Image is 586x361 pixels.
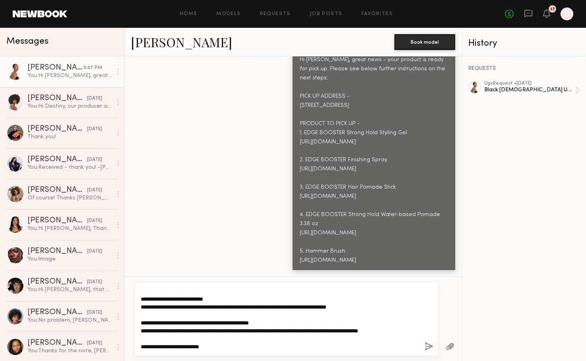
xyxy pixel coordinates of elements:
[468,66,580,71] div: REQUESTS
[87,340,102,347] div: [DATE]
[27,339,87,347] div: [PERSON_NAME]
[27,164,112,171] div: You: Received - thank you! -[PERSON_NAME]
[27,309,87,317] div: [PERSON_NAME]
[27,194,112,202] div: Of course! Thanks [PERSON_NAME]!
[216,12,241,17] a: Models
[260,12,291,17] a: Requests
[27,317,112,324] div: You: No problem, [PERSON_NAME]! We will keep you in mind :)
[180,12,198,17] a: Home
[131,33,232,50] a: [PERSON_NAME]
[484,86,575,94] div: Black [DEMOGRAPHIC_DATA] UGC Creator - Hair Extensions Expert
[27,247,87,255] div: [PERSON_NAME]
[484,81,575,86] div: ugc Request • [DATE]
[83,64,102,72] div: 5:07 PM
[550,7,555,12] div: 17
[27,225,112,232] div: You: Hi [PERSON_NAME], Thank you for the note- unfortunately we do have to source another creator...
[27,347,112,355] div: You: Thanks for the note, [PERSON_NAME]! No problem -[PERSON_NAME]
[361,12,393,17] a: Favorites
[87,309,102,317] div: [DATE]
[27,125,87,133] div: [PERSON_NAME]
[561,8,573,20] a: S
[27,72,112,79] div: You: Hi [PERSON_NAME], great news - your product is ready for pick up. Please see below further i...
[87,248,102,255] div: [DATE]
[87,278,102,286] div: [DATE]
[27,64,83,72] div: [PERSON_NAME]
[27,102,112,110] div: You: Hi Destiny, our producer is asking if the images you sent are the most recent images of your...
[27,255,112,263] div: You: Image
[27,133,112,141] div: Thank you!
[87,95,102,102] div: [DATE]
[310,12,343,17] a: Job Posts
[27,217,87,225] div: [PERSON_NAME]
[87,156,102,164] div: [DATE]
[394,34,455,50] button: Book model
[484,81,580,99] a: ugcRequest •[DATE]Black [DEMOGRAPHIC_DATA] UGC Creator - Hair Extensions Expert
[27,278,87,286] div: [PERSON_NAME]
[27,186,87,194] div: [PERSON_NAME]
[27,95,87,102] div: [PERSON_NAME]
[300,56,448,265] div: Hi [PERSON_NAME], great news - your product is ready for pick up. Please see below further instru...
[27,156,87,164] div: [PERSON_NAME]
[6,37,49,46] span: Messages
[87,187,102,194] div: [DATE]
[468,39,580,48] div: History
[27,286,112,293] div: You: Hi [PERSON_NAME], that sounds great! For the photos, we would need them by [DATE] Weds. 7/16...
[87,125,102,133] div: [DATE]
[87,217,102,225] div: [DATE]
[394,38,455,45] a: Book model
